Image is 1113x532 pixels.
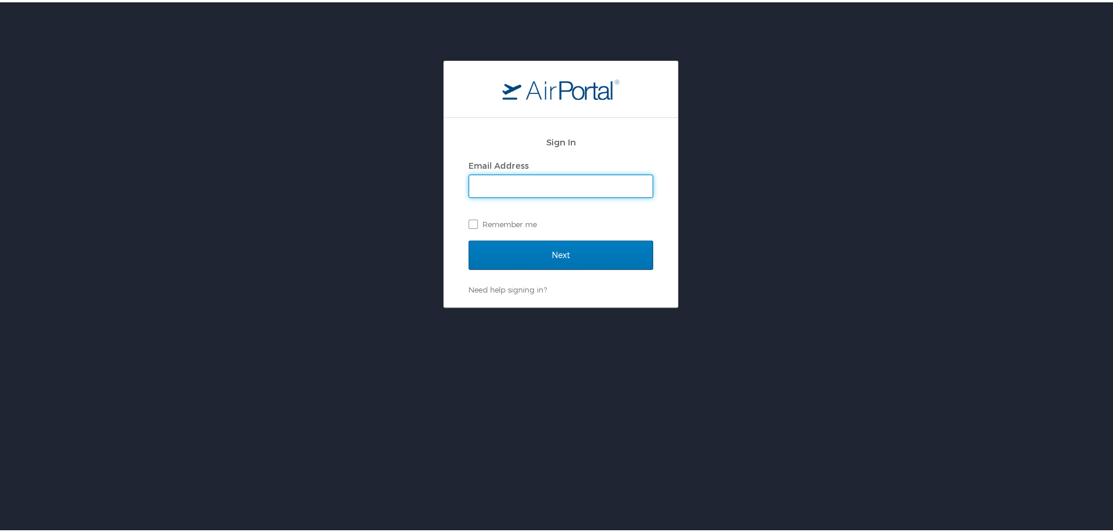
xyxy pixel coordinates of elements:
a: Need help signing in? [469,283,547,292]
h2: Sign In [469,133,653,147]
input: Next [469,238,653,267]
label: Remember me [469,213,653,231]
label: Email Address [469,158,529,168]
img: logo [502,77,619,98]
